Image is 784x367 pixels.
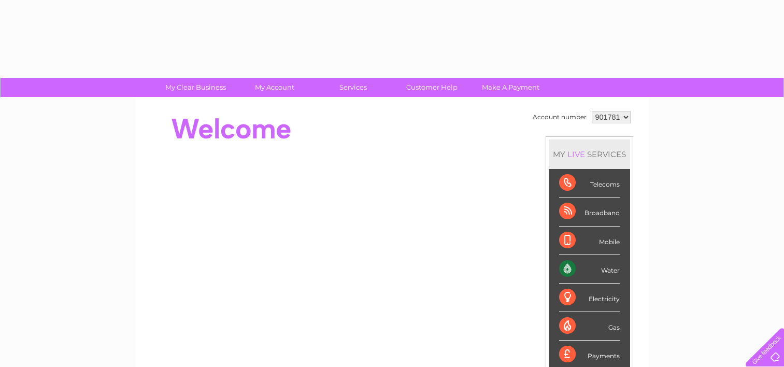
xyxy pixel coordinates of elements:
[468,78,553,97] a: Make A Payment
[559,197,620,226] div: Broadband
[153,78,238,97] a: My Clear Business
[559,312,620,341] div: Gas
[565,149,587,159] div: LIVE
[559,169,620,197] div: Telecoms
[559,227,620,255] div: Mobile
[530,108,589,126] td: Account number
[389,78,475,97] a: Customer Help
[559,284,620,312] div: Electricity
[549,139,630,169] div: MY SERVICES
[559,255,620,284] div: Water
[232,78,317,97] a: My Account
[310,78,396,97] a: Services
